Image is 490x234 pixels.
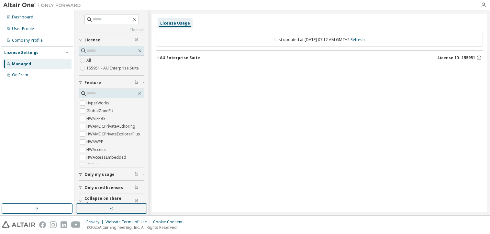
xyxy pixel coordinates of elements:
label: HWAWPF [86,138,104,146]
div: License Settings [4,50,39,55]
label: HWAccessEmbedded [86,154,128,161]
img: youtube.svg [71,221,81,228]
span: Clear filter [135,37,139,43]
label: HyperWorks [86,99,111,107]
div: User Profile [12,26,34,31]
p: © 2025 Altair Engineering, Inc. All Rights Reserved. [86,225,186,230]
div: AU Enterprise Suite [160,55,200,60]
a: Clear all [79,27,144,33]
span: License ID: 155951 [438,55,475,60]
div: On Prem [12,72,28,78]
div: Cookie Consent [153,219,186,225]
span: License [84,37,100,43]
label: HWAccess [86,146,107,154]
button: AU Enterprise SuiteLicense ID: 155951 [156,51,483,65]
button: Only my usage [79,167,144,182]
span: Collapse on share string [84,196,135,206]
label: HWAMDCPrivateExplorerPlus [86,130,141,138]
span: Clear filter [135,198,139,204]
div: Website Terms of Use [106,219,153,225]
div: Managed [12,61,31,67]
label: 155951 - AU Enterprise Suite [86,64,140,72]
div: Company Profile [12,38,43,43]
span: Clear filter [135,80,139,85]
img: instagram.svg [50,221,57,228]
label: HWAMDCPrivateAuthoring [86,122,137,130]
button: License [79,33,144,47]
span: Only my usage [84,172,115,177]
label: All [86,57,92,64]
button: Only used licenses [79,181,144,195]
img: linkedin.svg [61,221,67,228]
div: Privacy [86,219,106,225]
button: Feature [79,76,144,90]
label: GlobalZoneEU [86,107,115,115]
div: License Usage [160,21,190,26]
div: Last updated at: [DATE] 07:12 AM GMT+2 [156,33,483,47]
label: HWAIFPBS [86,115,107,122]
a: Refresh [351,37,365,42]
button: Collapse on share string [79,194,144,208]
label: HWActivate [86,161,108,169]
img: facebook.svg [39,221,46,228]
span: Only used licenses [84,185,123,190]
span: Clear filter [135,172,139,177]
span: Feature [84,80,101,85]
span: Clear filter [135,185,139,190]
img: Altair One [3,2,84,8]
div: Dashboard [12,15,33,20]
img: altair_logo.svg [2,221,35,228]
